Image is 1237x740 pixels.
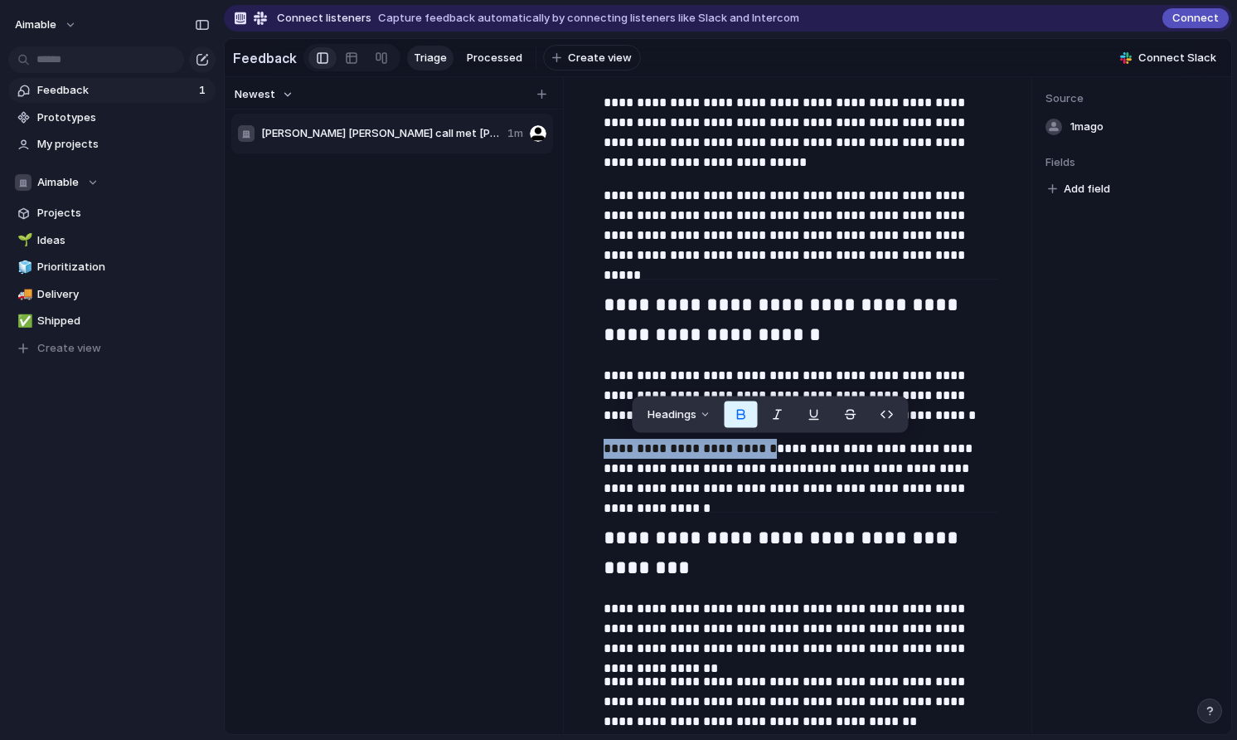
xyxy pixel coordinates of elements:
button: Connect Slack [1113,46,1223,71]
span: 1m [507,125,523,142]
span: Create view [568,50,632,66]
a: My projects [8,132,216,157]
a: 🌱Ideas [8,228,216,253]
div: 🚚 [17,285,29,304]
span: Connect listeners [277,10,371,27]
span: 1 [199,82,209,99]
div: 🧊 [17,258,29,277]
button: Newest [232,84,296,105]
button: Headings [638,402,721,428]
button: Add field [1045,178,1113,200]
a: 🚚Delivery [8,282,216,307]
span: Prioritization [37,259,210,275]
button: Aimable [8,170,216,195]
button: Create view [543,45,641,71]
div: 🌱 [17,231,29,250]
h2: Feedback [233,48,297,68]
span: Delivery [37,286,210,303]
a: Processed [460,46,529,71]
span: Projects [37,205,210,222]
button: 🌱 [15,232,32,249]
span: Create view [37,340,101,357]
span: Aimable [37,174,79,191]
a: Projects [8,201,216,226]
span: 1m ago [1070,119,1104,135]
button: 🚚 [15,286,32,303]
button: aimable [7,12,85,38]
a: ✅Shipped [8,309,216,333]
button: 🧊 [15,259,32,275]
span: aimable [15,17,56,33]
div: ✅ [17,312,29,331]
a: 🧊Prioritization [8,255,216,280]
a: Prototypes [8,105,216,130]
a: Triage [407,46,454,71]
span: Capture feedback automatically by connecting listeners like Slack and Intercom [378,10,799,27]
span: Connect Slack [1138,50,1216,66]
span: Add field [1064,181,1110,197]
button: ✅ [15,313,32,329]
span: My projects [37,136,210,153]
span: [PERSON_NAME] [PERSON_NAME] call met [PERSON_NAME] [261,125,501,142]
span: Feedback [37,82,194,99]
button: Connect [1162,8,1229,28]
span: Ideas [37,232,210,249]
span: Triage [414,50,447,66]
span: Prototypes [37,110,210,126]
span: Headings [648,407,696,423]
a: Feedback1 [8,78,216,103]
span: Source [1045,90,1218,107]
span: Newest [235,86,275,103]
button: Create view [8,336,216,361]
span: Fields [1045,154,1218,171]
span: Processed [467,50,522,66]
span: Shipped [37,313,210,329]
span: Connect [1172,10,1219,27]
